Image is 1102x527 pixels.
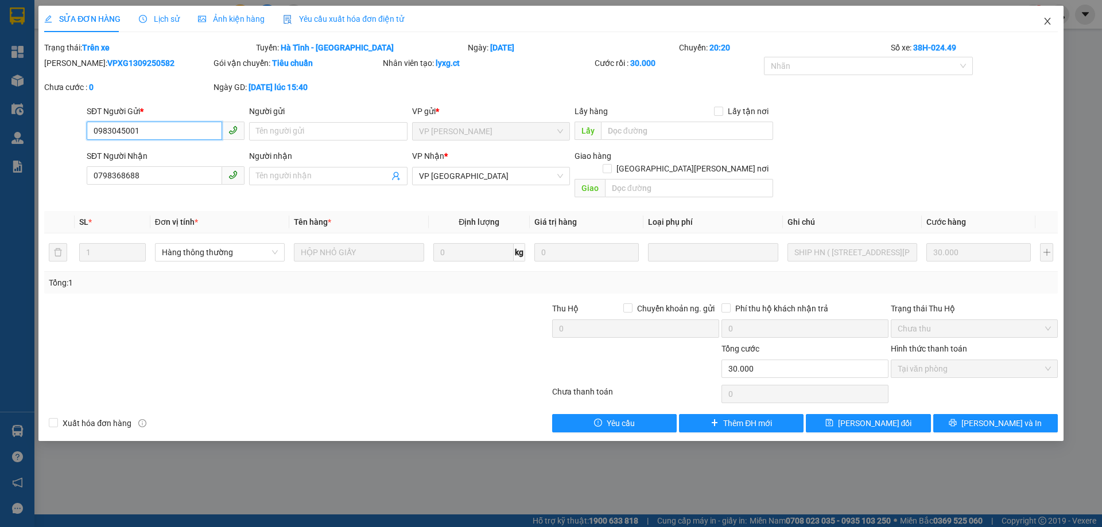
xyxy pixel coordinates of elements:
span: plus [711,419,719,428]
span: Tại văn phòng [898,360,1051,377]
div: Tuyến: [255,41,467,54]
button: printer[PERSON_NAME] và In [933,414,1058,432]
span: [GEOGRAPHIC_DATA][PERSON_NAME] nơi [612,162,773,175]
b: 0 [89,83,94,92]
th: Ghi chú [783,211,922,233]
span: edit [44,15,52,23]
span: Lịch sử [139,14,180,24]
span: Hàng thông thường [162,244,278,261]
span: [PERSON_NAME] và In [961,417,1042,430]
span: SỬA ĐƠN HÀNG [44,14,121,24]
div: Trạng thái Thu Hộ [891,302,1058,315]
b: Tiêu chuẩn [272,58,313,68]
b: 30.000 [630,58,655,68]
span: kg [514,243,525,261]
b: lyxg.ct [436,58,460,68]
span: Phí thu hộ khách nhận trả [731,302,833,315]
input: 0 [534,243,639,261]
span: Tên hàng [294,217,331,227]
span: phone [228,170,238,179]
input: 0 [926,243,1031,261]
span: Lấy [575,122,601,140]
div: SĐT Người Nhận [87,150,245,162]
span: VP Nhận [412,151,444,161]
div: Chuyến: [678,41,890,54]
button: plus [1040,243,1053,261]
b: 38H-024.49 [913,43,956,52]
div: [PERSON_NAME]: [44,57,211,69]
button: save[PERSON_NAME] đổi [806,414,930,432]
span: Giao hàng [575,151,611,161]
input: Dọc đường [601,122,773,140]
span: [PERSON_NAME] đổi [838,417,912,430]
div: Người nhận [249,150,407,162]
b: [DATE] lúc 15:40 [249,83,308,92]
div: Cước rồi : [595,57,762,69]
b: [DATE] [490,43,514,52]
div: Nhân viên tạo: [383,57,592,69]
div: Ngày GD: [214,81,381,93]
input: Dọc đường [605,179,773,197]
button: exclamation-circleYêu cầu [552,414,677,432]
span: VP Hà Đông [419,167,563,185]
div: Gói vận chuyển: [214,57,381,69]
span: Tổng cước [721,344,759,353]
span: Thêm ĐH mới [723,417,772,430]
span: user-add [391,171,401,181]
b: VPXG1309250582 [107,58,174,68]
b: Hà Tĩnh - [GEOGRAPHIC_DATA] [281,43,394,52]
span: Ảnh kiện hàng [198,14,265,24]
button: plusThêm ĐH mới [679,414,804,432]
span: info-circle [138,419,146,427]
span: phone [228,126,238,135]
span: close [1043,17,1052,26]
div: Chưa cước : [44,81,211,93]
span: Định lượng [459,217,499,227]
span: save [825,419,833,428]
span: VP Xuân Giang [419,123,563,140]
span: clock-circle [139,15,147,23]
b: Trên xe [82,43,110,52]
input: VD: Bàn, Ghế [294,243,424,261]
span: exclamation-circle [594,419,602,428]
div: Chưa thanh toán [551,385,720,405]
span: Yêu cầu xuất hóa đơn điện tử [283,14,404,24]
span: Giá trị hàng [534,217,577,227]
span: Đơn vị tính [155,217,198,227]
div: VP gửi [412,105,570,118]
button: delete [49,243,67,261]
span: Giao [575,179,605,197]
span: SL [79,217,88,227]
span: Chuyển khoản ng. gửi [633,302,719,315]
div: Ngày: [467,41,678,54]
input: Ghi Chú [787,243,917,261]
span: Lấy tận nơi [723,105,773,118]
div: SĐT Người Gửi [87,105,245,118]
div: Người gửi [249,105,407,118]
button: Close [1031,6,1064,38]
span: Chưa thu [898,320,1051,337]
label: Hình thức thanh toán [891,344,967,353]
div: Tổng: 1 [49,276,425,289]
div: Số xe: [890,41,1059,54]
span: Thu Hộ [552,304,579,313]
span: Yêu cầu [607,417,635,430]
span: picture [198,15,206,23]
span: printer [949,419,957,428]
img: icon [283,15,292,24]
div: Trạng thái: [43,41,255,54]
span: Lấy hàng [575,107,608,116]
span: Xuất hóa đơn hàng [58,417,136,430]
span: Cước hàng [926,217,966,227]
b: 20:20 [709,43,730,52]
th: Loại phụ phí [643,211,782,233]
